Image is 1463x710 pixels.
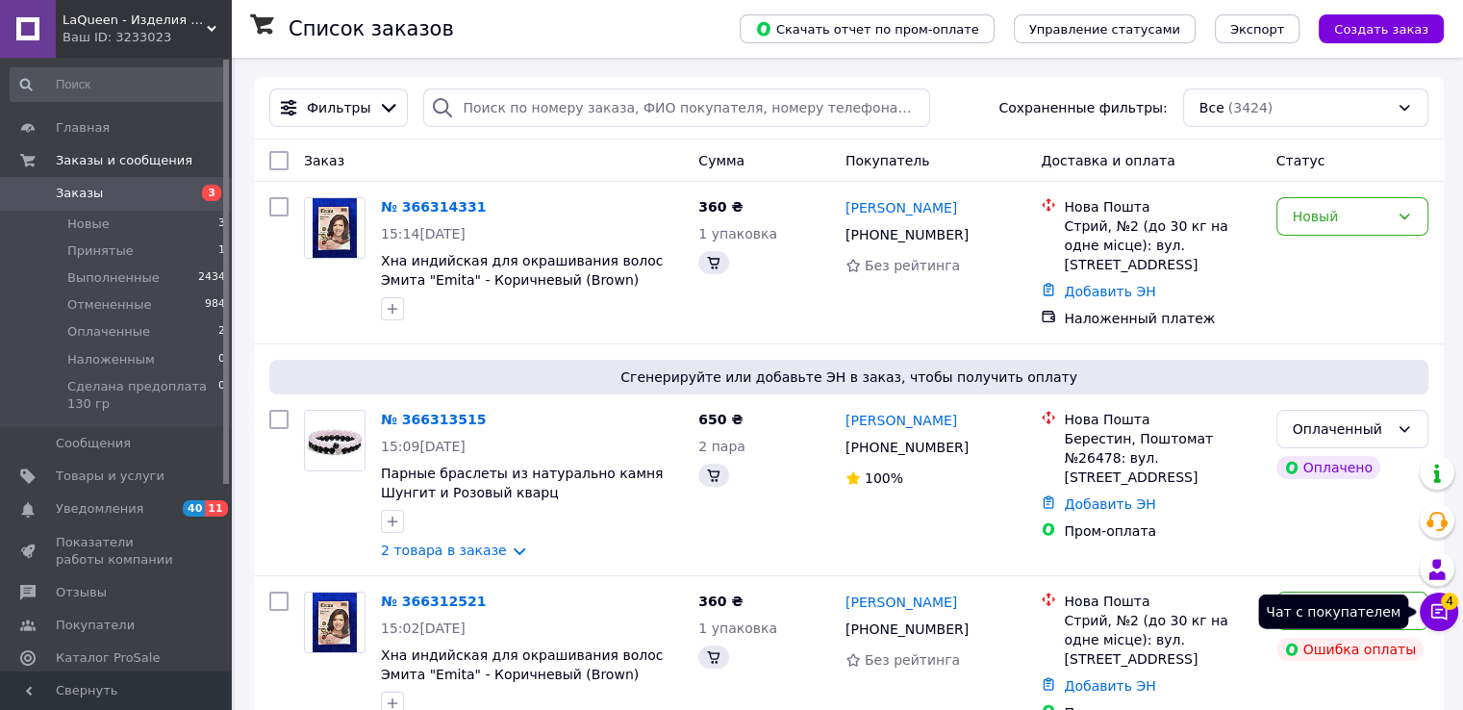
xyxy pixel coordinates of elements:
[202,185,221,201] span: 3
[1276,638,1425,661] div: Ошибка оплаты
[67,216,110,233] span: Новые
[313,593,358,652] img: Фото товару
[1064,429,1260,487] div: Берестин, Поштомат №26478: вул. [STREET_ADDRESS]
[865,258,960,273] span: Без рейтинга
[1441,593,1458,610] span: 4
[1199,98,1224,117] span: Все
[218,242,225,260] span: 1
[381,594,486,609] a: № 366312521
[1293,418,1389,440] div: Оплаченный
[56,649,160,667] span: Каталог ProSale
[56,119,110,137] span: Главная
[56,617,135,634] span: Покупатели
[842,616,972,643] div: [PHONE_NUMBER]
[304,153,344,168] span: Заказ
[1064,216,1260,274] div: Стрий, №2 (до 30 кг на одне місце): вул. [STREET_ADDRESS]
[56,152,192,169] span: Заказы и сообщения
[698,594,743,609] span: 360 ₴
[755,20,979,38] span: Скачать отчет по пром-оплате
[1064,496,1155,512] a: Добавить ЭН
[218,351,225,368] span: 0
[63,12,207,29] span: LaQueen - Изделия и бижутерия из натуральных камней
[205,296,225,314] span: 984
[698,621,777,636] span: 1 упаковка
[1276,456,1380,479] div: Оплачено
[67,296,151,314] span: Отмененные
[313,198,358,258] img: Фото товару
[1258,595,1408,629] div: Чат с покупателем
[304,197,366,259] a: Фото товару
[1064,611,1260,669] div: Стрий, №2 (до 30 кг на одне місце): вул. [STREET_ADDRESS]
[183,500,205,517] span: 40
[218,216,225,233] span: 3
[381,412,486,427] a: № 366313515
[1064,410,1260,429] div: Нова Пошта
[698,153,744,168] span: Сумма
[1041,153,1174,168] span: Доставка и оплата
[67,351,155,368] span: Наложенным
[1293,206,1389,227] div: Новый
[1319,14,1444,43] button: Создать заказ
[1014,14,1196,43] button: Управление статусами
[381,647,663,682] a: Хна индийская для окрашивания волос Эмита "Emita" - Коричневый (Brown)
[67,378,218,413] span: Сделана предоплата 130 гр
[1420,593,1458,631] button: Чат с покупателем4
[381,439,466,454] span: 15:09[DATE]
[205,500,227,517] span: 11
[56,500,143,518] span: Уведомления
[381,226,466,241] span: 15:14[DATE]
[56,534,178,569] span: Показатели работы компании
[845,198,957,217] a: [PERSON_NAME]
[381,466,663,500] a: Парные браслеты из натурально камня Шунгит и Розовый кварц
[842,434,972,461] div: [PHONE_NUMBER]
[1029,22,1180,37] span: Управление статусами
[1215,14,1299,43] button: Экспорт
[277,368,1421,387] span: Сгенерируйте или добавьте ЭН в заказ, чтобы получить оплату
[698,412,743,427] span: 650 ₴
[698,439,745,454] span: 2 пара
[1230,22,1284,37] span: Экспорт
[740,14,995,43] button: Скачать отчет по пром-оплате
[1064,197,1260,216] div: Нова Пошта
[1064,678,1155,694] a: Добавить ЭН
[10,67,227,102] input: Поиск
[63,29,231,46] div: Ваш ID: 3233023
[1334,22,1428,37] span: Создать заказ
[304,592,366,653] a: Фото товару
[1064,284,1155,299] a: Добавить ЭН
[998,98,1167,117] span: Сохраненные фильтры:
[381,543,507,558] a: 2 товара в заказе
[289,17,454,40] h1: Список заказов
[865,470,903,486] span: 100%
[56,584,107,601] span: Отзывы
[381,253,663,288] a: Хна индийская для окрашивания волос Эмита "Emita" - Коричневый (Brown)
[842,221,972,248] div: [PHONE_NUMBER]
[381,199,486,215] a: № 366314331
[67,323,150,341] span: Оплаченные
[865,652,960,668] span: Без рейтинга
[67,269,160,287] span: Выполненные
[218,323,225,341] span: 2
[56,468,164,485] span: Товары и услуги
[56,435,131,452] span: Сообщения
[198,269,225,287] span: 2434
[698,199,743,215] span: 360 ₴
[1228,100,1274,115] span: (3424)
[423,89,930,127] input: Поиск по номеру заказа, ФИО покупателя, номеру телефона, Email, номеру накладной
[218,378,225,413] span: 0
[845,411,957,430] a: [PERSON_NAME]
[1064,309,1260,328] div: Наложенный платеж
[845,593,957,612] a: [PERSON_NAME]
[1299,20,1444,36] a: Создать заказ
[381,621,466,636] span: 15:02[DATE]
[305,411,365,470] img: Фото товару
[56,185,103,202] span: Заказы
[1064,592,1260,611] div: Нова Пошта
[307,98,370,117] span: Фильтры
[1276,153,1325,168] span: Статус
[67,242,134,260] span: Принятые
[698,226,777,241] span: 1 упаковка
